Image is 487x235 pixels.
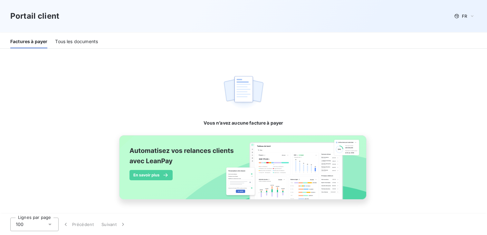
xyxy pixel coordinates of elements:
img: empty state [223,72,264,112]
img: banner [113,131,374,211]
span: 100 [16,221,24,228]
button: Précédent [59,218,98,231]
div: Tous les documents [55,35,98,48]
span: FR [462,14,467,19]
h3: Portail client [10,10,59,22]
span: Vous n’avez aucune facture à payer [204,120,283,126]
div: Factures à payer [10,35,47,48]
button: Suivant [98,218,130,231]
